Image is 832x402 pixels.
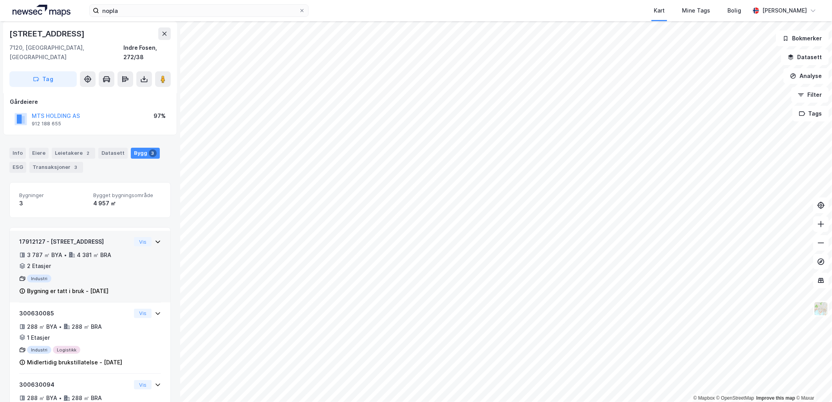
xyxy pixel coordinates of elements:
[59,324,62,330] div: •
[27,322,57,331] div: 288 ㎡ BYA
[134,309,152,318] button: Vis
[134,237,152,246] button: Vis
[72,322,102,331] div: 288 ㎡ BRA
[32,121,61,127] div: 912 188 655
[52,148,95,159] div: Leietakere
[98,148,128,159] div: Datasett
[776,31,829,46] button: Bokmerker
[19,199,87,208] div: 3
[716,395,754,401] a: OpenStreetMap
[10,97,170,107] div: Gårdeiere
[654,6,665,15] div: Kart
[27,261,51,271] div: 2 Etasjer
[154,111,166,121] div: 97%
[727,6,741,15] div: Bolig
[131,148,160,159] div: Bygg
[64,252,67,258] div: •
[756,395,795,401] a: Improve this map
[781,49,829,65] button: Datasett
[29,148,49,159] div: Eiere
[9,27,86,40] div: [STREET_ADDRESS]
[793,364,832,402] iframe: Chat Widget
[9,71,77,87] button: Tag
[9,43,123,62] div: 7120, [GEOGRAPHIC_DATA], [GEOGRAPHIC_DATA]
[77,250,111,260] div: 4 381 ㎡ BRA
[134,380,152,389] button: Vis
[27,358,122,367] div: Midlertidig brukstillatelse - [DATE]
[19,192,87,199] span: Bygninger
[123,43,171,62] div: Indre Fosen, 272/38
[13,5,71,16] img: logo.a4113a55bc3d86da70a041830d287a7e.svg
[682,6,710,15] div: Mine Tags
[791,87,829,103] button: Filter
[9,148,26,159] div: Info
[27,286,109,296] div: Bygning er tatt i bruk - [DATE]
[762,6,807,15] div: [PERSON_NAME]
[792,106,829,121] button: Tags
[93,192,161,199] span: Bygget bygningsområde
[84,149,92,157] div: 2
[19,309,131,318] div: 300630085
[814,301,828,316] img: Z
[19,237,131,246] div: 17912127 - [STREET_ADDRESS]
[99,5,299,16] input: Søk på adresse, matrikkel, gårdeiere, leietakere eller personer
[59,395,62,401] div: •
[149,149,157,157] div: 3
[72,163,80,171] div: 3
[9,162,26,173] div: ESG
[93,199,161,208] div: 4 957 ㎡
[19,380,131,389] div: 300630094
[27,250,62,260] div: 3 787 ㎡ BYA
[29,162,83,173] div: Transaksjoner
[693,395,715,401] a: Mapbox
[27,333,50,342] div: 1 Etasjer
[783,68,829,84] button: Analyse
